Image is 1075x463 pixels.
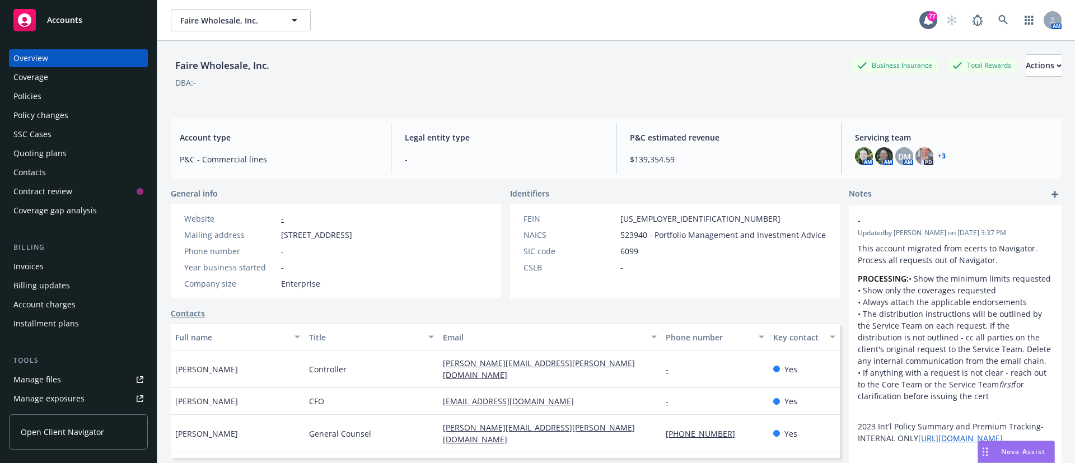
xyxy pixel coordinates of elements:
a: [EMAIL_ADDRESS][DOMAIN_NAME] [443,396,583,406]
a: [URL][DOMAIN_NAME] [918,433,1003,443]
div: Manage exposures [13,390,85,408]
a: Report a Bug [966,9,989,31]
a: Manage files [9,371,148,389]
button: Actions [1026,54,1062,77]
a: Coverage gap analysis [9,202,148,219]
a: Policy changes [9,106,148,124]
div: Phone number [184,245,277,257]
a: [PHONE_NUMBER] [666,428,744,439]
span: - [281,245,284,257]
span: Identifiers [510,188,549,199]
div: Tools [9,355,148,366]
a: Manage exposures [9,390,148,408]
div: Coverage gap analysis [13,202,97,219]
div: DBA: - [175,77,196,88]
button: Faire Wholesale, Inc. [171,9,311,31]
div: Title [309,331,422,343]
em: first [999,379,1013,390]
a: Contract review [9,183,148,200]
strong: PROCESSING: [858,273,909,284]
button: Email [438,324,661,350]
div: 77 [927,11,937,21]
span: Faire Wholesale, Inc. [180,15,277,26]
span: [US_EMPLOYER_IDENTIFICATION_NUMBER] [620,213,780,225]
span: 523940 - Portfolio Management and Investment Advice [620,229,826,241]
span: Yes [784,363,797,375]
a: add [1048,188,1062,201]
div: Manage files [13,371,61,389]
div: FEIN [524,213,616,225]
div: SSC Cases [13,125,52,143]
img: photo [915,147,933,165]
span: - [281,261,284,273]
span: - [858,214,1023,226]
a: Quoting plans [9,144,148,162]
div: Contacts [13,163,46,181]
button: Nova Assist [978,441,1055,463]
div: Actions [1026,55,1062,76]
span: Servicing team [855,132,1053,143]
span: - [620,261,623,273]
div: NAICS [524,229,616,241]
span: Notes [849,188,872,201]
div: Business Insurance [852,58,938,72]
div: Company size [184,278,277,289]
a: [PERSON_NAME][EMAIL_ADDRESS][PERSON_NAME][DOMAIN_NAME] [443,422,635,445]
div: Quoting plans [13,144,67,162]
div: Billing updates [13,277,70,294]
a: Start snowing [941,9,963,31]
div: Phone number [666,331,751,343]
div: Total Rewards [947,58,1017,72]
p: • Show the minimum limits requested • Show only the coverages requested • Always attach the appli... [858,273,1053,402]
div: Mailing address [184,229,277,241]
a: Installment plans [9,315,148,333]
a: Switch app [1018,9,1040,31]
p: 2023 Int'l Policy Summary and Premium Tracking-INTERNAL ONLY [858,420,1053,444]
a: SSC Cases [9,125,148,143]
p: This account migrated from ecerts to Navigator. Process all requests out of Navigator. [858,242,1053,266]
div: Year business started [184,261,277,273]
a: Coverage [9,68,148,86]
button: Key contact [769,324,840,350]
span: $139,354.59 [630,153,828,165]
a: - [666,396,677,406]
span: Accounts [47,16,82,25]
a: Policies [9,87,148,105]
button: Phone number [661,324,768,350]
span: Enterprise [281,278,320,289]
img: photo [855,147,873,165]
span: - [405,153,602,165]
span: DM [898,151,911,162]
a: Accounts [9,4,148,36]
span: Updated by [PERSON_NAME] on [DATE] 3:37 PM [858,228,1053,238]
a: Contacts [9,163,148,181]
div: Billing [9,242,148,253]
a: Overview [9,49,148,67]
span: 6099 [620,245,638,257]
div: Account charges [13,296,76,314]
a: Contacts [171,307,205,319]
span: CFO [309,395,324,407]
div: Installment plans [13,315,79,333]
div: Contract review [13,183,72,200]
span: [PERSON_NAME] [175,363,238,375]
span: [PERSON_NAME] [175,395,238,407]
div: Overview [13,49,48,67]
span: General Counsel [309,428,371,439]
div: Policies [13,87,41,105]
a: +3 [938,153,946,160]
span: Account type [180,132,377,143]
div: Website [184,213,277,225]
a: Billing updates [9,277,148,294]
div: SIC code [524,245,616,257]
a: - [666,364,677,375]
div: Full name [175,331,288,343]
div: Coverage [13,68,48,86]
img: photo [875,147,893,165]
span: Legal entity type [405,132,602,143]
span: [PERSON_NAME] [175,428,238,439]
span: Nova Assist [1001,447,1045,456]
span: P&C estimated revenue [630,132,828,143]
div: Email [443,331,644,343]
